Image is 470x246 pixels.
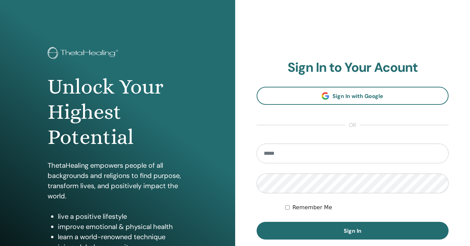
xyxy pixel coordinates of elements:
[333,93,383,100] span: Sign In with Google
[285,203,449,212] div: Keep me authenticated indefinitely or until I manually logout
[257,60,449,76] h2: Sign In to Your Acount
[48,74,187,150] h1: Unlock Your Highest Potential
[48,160,187,201] p: ThetaHealing empowers people of all backgrounds and religions to find purpose, transform lives, a...
[58,211,187,222] li: live a positive lifestyle
[292,203,332,212] label: Remember Me
[344,227,361,234] span: Sign In
[257,222,449,240] button: Sign In
[58,222,187,232] li: improve emotional & physical health
[345,121,360,129] span: or
[257,87,449,105] a: Sign In with Google
[58,232,187,242] li: learn a world-renowned technique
